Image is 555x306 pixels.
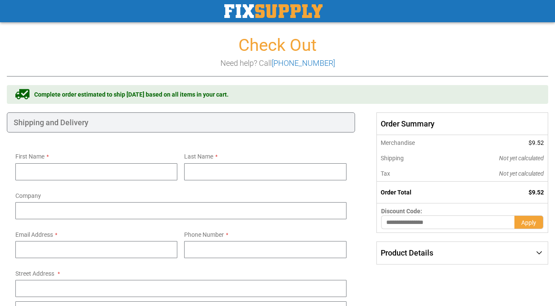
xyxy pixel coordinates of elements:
span: Not yet calculated [499,170,544,177]
span: Street Address [15,270,54,277]
span: Discount Code: [381,208,422,215]
span: Complete order estimated to ship [DATE] based on all items in your cart. [34,90,229,99]
h1: Check Out [7,36,548,55]
th: Tax [376,166,452,182]
span: $9.52 [529,139,544,146]
div: Shipping and Delivery [7,112,355,133]
span: Email Address [15,231,53,238]
span: First Name [15,153,44,160]
span: Company [15,192,41,199]
span: Order Summary [376,112,548,135]
span: Phone Number [184,231,224,238]
span: Apply [521,219,536,226]
img: Fix Industrial Supply [224,4,323,18]
th: Merchandise [376,135,452,150]
span: Shipping [381,155,404,162]
h3: Need help? Call [7,59,548,68]
span: $9.52 [529,189,544,196]
a: [PHONE_NUMBER] [272,59,335,68]
span: Product Details [381,248,433,257]
span: Not yet calculated [499,155,544,162]
span: Last Name [184,153,213,160]
button: Apply [514,215,543,229]
a: store logo [224,4,323,18]
strong: Order Total [381,189,411,196]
